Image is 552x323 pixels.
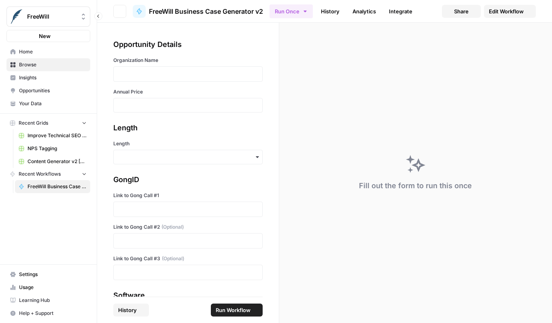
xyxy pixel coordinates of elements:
[484,5,536,18] a: Edit Workflow
[348,5,381,18] a: Analytics
[19,48,87,55] span: Home
[113,39,263,50] div: Opportunity Details
[6,307,90,320] button: Help + Support
[28,183,87,190] span: FreeWill Business Case Generator v2
[6,71,90,84] a: Insights
[118,306,137,314] span: History
[19,284,87,291] span: Usage
[19,119,48,127] span: Recent Grids
[442,5,481,18] button: Share
[113,304,149,317] button: History
[454,7,469,15] span: Share
[133,5,263,18] a: FreeWill Business Case Generator v2
[19,271,87,278] span: Settings
[162,255,184,262] span: (Optional)
[489,7,524,15] span: Edit Workflow
[6,30,90,42] button: New
[216,306,251,314] span: Run Workflow
[28,158,87,165] span: Content Generator v2 [DRAFT] Test
[6,6,90,27] button: Workspace: FreeWill
[6,268,90,281] a: Settings
[113,174,263,185] div: GongID
[113,255,263,262] label: Link to Gong Call #3
[19,170,61,178] span: Recent Workflows
[161,223,184,231] span: (Optional)
[27,13,76,21] span: FreeWill
[6,45,90,58] a: Home
[113,88,263,96] label: Annual Price
[19,297,87,304] span: Learning Hub
[113,290,263,301] div: Software
[6,97,90,110] a: Your Data
[6,168,90,180] button: Recent Workflows
[15,155,90,168] a: Content Generator v2 [DRAFT] Test
[113,192,263,199] label: Link to Gong Call #1
[6,281,90,294] a: Usage
[113,122,263,134] div: Length
[39,32,51,40] span: New
[270,4,313,18] button: Run Once
[6,294,90,307] a: Learning Hub
[19,100,87,107] span: Your Data
[9,9,24,24] img: FreeWill Logo
[359,180,472,191] div: Fill out the form to run this once
[19,310,87,317] span: Help + Support
[113,140,263,147] label: Length
[6,117,90,129] button: Recent Grids
[149,6,263,16] span: FreeWill Business Case Generator v2
[28,132,87,139] span: Improve Technical SEO for Page
[6,84,90,97] a: Opportunities
[15,142,90,155] a: NPS Tagging
[19,74,87,81] span: Insights
[15,129,90,142] a: Improve Technical SEO for Page
[316,5,344,18] a: History
[384,5,417,18] a: Integrate
[19,61,87,68] span: Browse
[6,58,90,71] a: Browse
[28,145,87,152] span: NPS Tagging
[211,304,263,317] button: Run Workflow
[15,180,90,193] a: FreeWill Business Case Generator v2
[113,223,263,231] label: Link to Gong Call #2
[113,57,263,64] label: Organization Name
[19,87,87,94] span: Opportunities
